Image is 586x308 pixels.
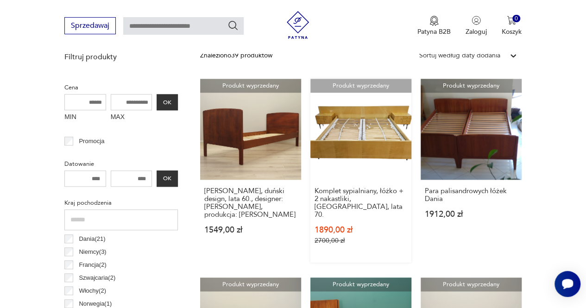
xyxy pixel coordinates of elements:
button: OK [157,170,178,187]
p: Dania ( 21 ) [79,234,105,244]
label: MIN [64,110,106,125]
p: Szwajcaria ( 2 ) [79,273,115,283]
button: Patyna B2B [417,16,451,36]
p: Niemcy ( 3 ) [79,247,106,257]
p: 1912,00 zł [425,210,517,218]
p: Cena [64,82,178,93]
p: Francja ( 2 ) [79,260,106,270]
h3: Para palisandrowych łóżek Dania [425,187,517,203]
img: Ikona koszyka [507,16,516,25]
h3: Komplet sypialniany, łóżko + 2 nakastliki, [GEOGRAPHIC_DATA], lata 70. [315,187,407,219]
a: Produkt wyprzedanyŁóżko tekowe, duński design, lata 60., designer: Sigfred Omann, produkcja: Ølho... [200,79,301,263]
a: Produkt wyprzedanyKomplet sypialniany, łóżko + 2 nakastliki, Niemcy, lata 70.Komplet sypialniany,... [310,79,411,263]
img: Patyna - sklep z meblami i dekoracjami vintage [284,11,312,39]
label: MAX [111,110,152,125]
p: Datowanie [64,159,178,169]
button: 0Koszyk [502,16,522,36]
img: Ikona medalu [429,16,439,26]
a: Produkt wyprzedanyPara palisandrowych łóżek DaniaPara palisandrowych łóżek Dania1912,00 zł [421,79,522,263]
a: Ikona medaluPatyna B2B [417,16,451,36]
h3: [PERSON_NAME], duński design, lata 60., designer: [PERSON_NAME], produkcja: [PERSON_NAME] [204,187,297,219]
p: 1549,00 zł [204,226,297,234]
p: 2700,00 zł [315,237,407,245]
p: 1890,00 zł [315,226,407,234]
div: 0 [512,15,520,23]
p: Promocja [79,136,104,146]
p: Włochy ( 2 ) [79,286,106,296]
iframe: Smartsupp widget button [554,271,580,297]
a: Sprzedawaj [64,23,116,30]
p: Kraj pochodzenia [64,198,178,208]
p: Koszyk [502,27,522,36]
div: Sortuj według daty dodania [419,50,500,61]
p: Zaloguj [466,27,487,36]
button: Zaloguj [466,16,487,36]
p: Patyna B2B [417,27,451,36]
button: Sprzedawaj [64,17,116,34]
button: Szukaj [227,20,239,31]
p: Filtruj produkty [64,52,178,62]
div: Znaleziono 39 produktów [200,50,272,61]
img: Ikonka użytkownika [472,16,481,25]
button: OK [157,94,178,110]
